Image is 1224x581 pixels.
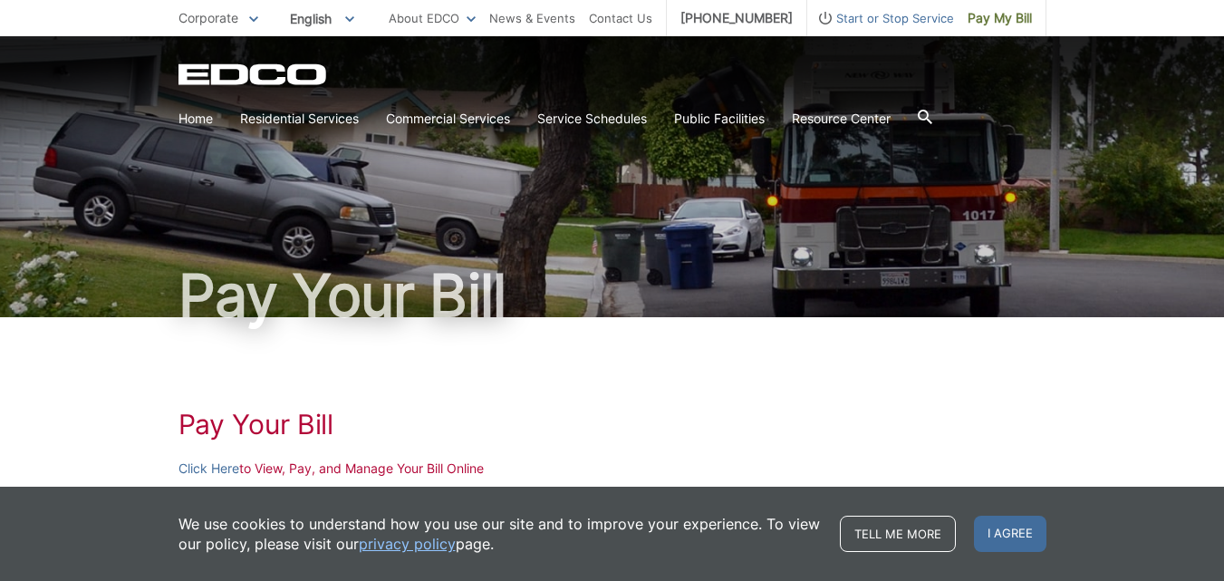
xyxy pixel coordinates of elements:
span: Corporate [178,10,238,25]
p: to View, Pay, and Manage Your Bill Online [178,459,1046,479]
a: Contact Us [589,8,652,28]
a: Home [178,109,213,129]
h1: Pay Your Bill [178,408,1046,441]
a: Service Schedules [537,109,647,129]
a: About EDCO [389,8,476,28]
a: Click Here [178,459,239,479]
h1: Pay Your Bill [178,266,1046,324]
a: News & Events [489,8,575,28]
p: We use cookies to understand how you use our site and to improve your experience. To view our pol... [178,514,822,554]
a: Residential Services [240,109,359,129]
a: privacy policy [359,534,456,554]
a: EDCD logo. Return to the homepage. [178,63,329,85]
span: Pay My Bill [968,8,1032,28]
a: Resource Center [792,109,891,129]
a: Commercial Services [386,109,510,129]
a: Public Facilities [674,109,765,129]
span: English [276,4,368,34]
a: Tell me more [840,516,956,552]
span: I agree [974,516,1046,552]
